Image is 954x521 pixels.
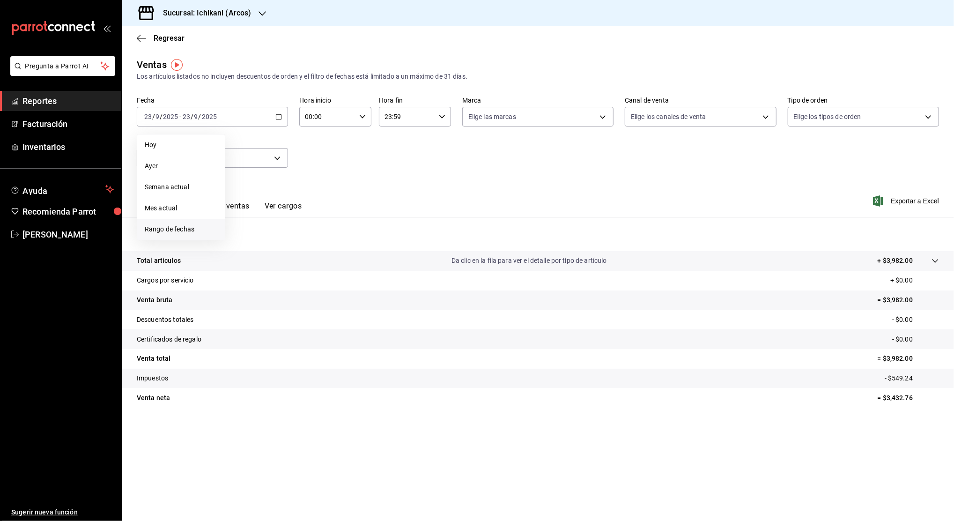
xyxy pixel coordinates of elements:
[379,97,451,104] label: Hora fin
[137,229,939,240] p: Resumen
[194,113,199,120] input: --
[137,275,194,285] p: Cargos por servicio
[137,58,167,72] div: Ventas
[892,315,939,325] p: - $0.00
[152,201,302,217] div: navigation tabs
[7,68,115,78] a: Pregunta a Parrot AI
[788,97,939,104] label: Tipo de orden
[878,256,913,266] p: + $3,982.00
[145,224,217,234] span: Rango de fechas
[145,182,217,192] span: Semana actual
[10,56,115,76] button: Pregunta a Parrot AI
[199,113,201,120] span: /
[137,373,168,383] p: Impuestos
[22,95,114,107] span: Reportes
[163,113,178,120] input: ----
[155,113,160,120] input: --
[144,113,152,120] input: --
[625,97,776,104] label: Canal de venta
[468,112,516,121] span: Elige las marcas
[890,275,939,285] p: + $0.00
[462,97,614,104] label: Marca
[201,113,217,120] input: ----
[171,59,183,71] img: Tooltip marker
[213,201,250,217] button: Ver ventas
[137,34,185,43] button: Regresar
[794,112,861,121] span: Elige los tipos de orden
[155,7,251,19] h3: Sucursal: Ichikani (Arcos)
[25,61,101,71] span: Pregunta a Parrot AI
[137,354,170,364] p: Venta total
[299,97,371,104] label: Hora inicio
[631,112,706,121] span: Elige los canales de venta
[137,72,939,82] div: Los artículos listados no incluyen descuentos de orden y el filtro de fechas está limitado a un m...
[11,507,114,517] span: Sugerir nueva función
[191,113,193,120] span: /
[892,335,939,344] p: - $0.00
[137,295,172,305] p: Venta bruta
[145,203,217,213] span: Mes actual
[160,113,163,120] span: /
[152,113,155,120] span: /
[265,201,302,217] button: Ver cargos
[137,97,288,104] label: Fecha
[878,295,939,305] p: = $3,982.00
[137,393,170,403] p: Venta neta
[451,256,607,266] p: Da clic en la fila para ver el detalle por tipo de artículo
[885,373,939,383] p: - $549.24
[22,184,102,195] span: Ayuda
[878,354,939,364] p: = $3,982.00
[22,228,114,241] span: [PERSON_NAME]
[137,256,181,266] p: Total artículos
[137,335,201,344] p: Certificados de regalo
[145,140,217,150] span: Hoy
[103,24,111,32] button: open_drawer_menu
[875,195,939,207] button: Exportar a Excel
[137,315,193,325] p: Descuentos totales
[145,161,217,171] span: Ayer
[154,34,185,43] span: Regresar
[878,393,939,403] p: = $3,432.76
[22,205,114,218] span: Recomienda Parrot
[182,113,191,120] input: --
[179,113,181,120] span: -
[22,141,114,153] span: Inventarios
[22,118,114,130] span: Facturación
